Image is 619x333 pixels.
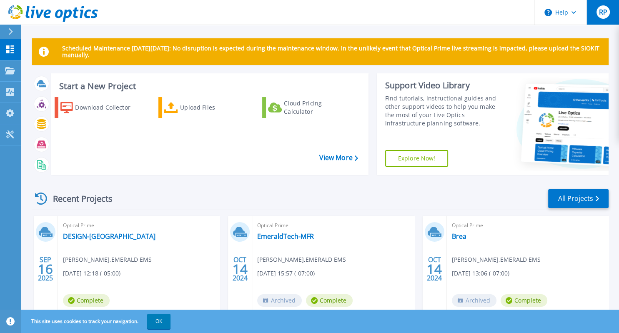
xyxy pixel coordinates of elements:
span: Project ID: 3056746 [162,308,213,318]
span: 16 [38,265,53,273]
span: Optical Prime [63,221,215,230]
a: DESIGN-[GEOGRAPHIC_DATA] [63,232,155,240]
a: EmeraldTech-MFR [257,232,314,240]
div: Download Collector [75,99,138,116]
span: [DATE] 15:57 (-07:00) [257,269,315,278]
span: [PERSON_NAME] , EMERALD EMS [63,255,152,264]
a: Explore Now! [385,150,449,167]
span: [DATE] 12:18 (-05:00) [63,269,120,278]
span: Project ID: 2689345 [551,308,602,318]
span: Archived [257,294,302,307]
a: View More [319,154,358,162]
span: 14 [427,265,442,273]
div: Upload Files [180,99,242,116]
button: OK [147,314,170,329]
div: Find tutorials, instructional guides and other support videos to help you make the most of your L... [385,94,501,128]
div: Cloud Pricing Calculator [284,99,346,116]
span: Project ID: 2689479 [356,308,408,318]
span: [PERSON_NAME] , EMERALD EMS [257,255,346,264]
div: OCT 2024 [232,254,248,284]
a: Download Collector [55,97,140,118]
a: Brea [452,232,466,240]
span: Optical Prime [452,221,604,230]
div: Support Video Library [385,80,501,91]
span: 14 [233,265,248,273]
span: Complete [306,294,353,307]
div: SEP 2025 [38,254,53,284]
a: All Projects [548,189,609,208]
span: Archived [452,294,496,307]
a: Upload Files [158,97,244,118]
span: [PERSON_NAME] , EMERALD EMS [452,255,541,264]
div: Recent Projects [32,188,124,209]
span: RP [599,9,607,15]
span: [DATE] 13:06 (-07:00) [452,269,509,278]
span: Complete [63,294,110,307]
span: This site uses cookies to track your navigation. [23,314,170,329]
p: Scheduled Maintenance [DATE][DATE]: No disruption is expected during the maintenance window. In t... [62,45,602,58]
span: Complete [501,294,547,307]
a: Cloud Pricing Calculator [262,97,348,118]
div: OCT 2024 [426,254,442,284]
span: Optical Prime [257,221,409,230]
h3: Start a New Project [59,82,358,91]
